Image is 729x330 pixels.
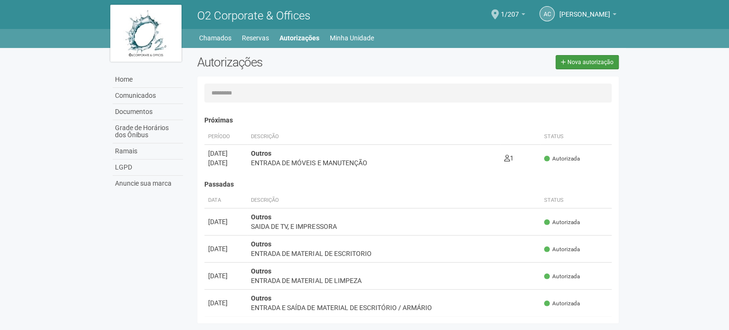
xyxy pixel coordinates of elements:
div: ENTRADA DE MATERIAL DE ESCRITORIO [251,249,537,258]
div: ENTRADA E SAÍDA DE MATERIAL DE ESCRITÓRIO / ARMÁRIO [251,303,537,312]
div: ENTRADA DE MATERIAL DE LIMPEZA [251,276,537,285]
div: [DATE] [208,149,243,158]
a: Autorizações [279,31,319,45]
span: Andréa Cunha [559,1,610,18]
a: AC [539,6,555,21]
th: Status [540,129,612,145]
div: [DATE] [208,271,243,281]
a: [PERSON_NAME] [559,12,616,19]
span: Autorizada [544,218,580,226]
a: Nova autorização [556,55,619,69]
span: 1 [504,154,514,162]
strong: Outros [251,240,271,248]
div: [DATE] [208,217,243,226]
th: Descrição [247,193,540,208]
h4: Passadas [204,181,612,188]
span: O2 Corporate & Offices [197,9,310,22]
a: Grade de Horários dos Ônibus [113,120,183,143]
h4: Próximas [204,117,612,124]
th: Descrição [247,129,500,145]
th: Período [204,129,247,145]
a: 1/207 [501,12,525,19]
span: Autorizada [544,245,580,254]
a: Chamados [199,31,231,45]
a: Comunicados [113,88,183,104]
div: [DATE] [208,158,243,168]
div: ENTRADA DE MÓVEIS E MANUTENÇÃO [251,158,497,168]
span: Autorizada [544,273,580,281]
strong: Outros [251,294,271,302]
strong: Outros [251,150,271,157]
a: Ramais [113,143,183,160]
span: Autorizada [544,300,580,308]
strong: Outros [251,267,271,275]
span: Autorizada [544,155,580,163]
a: Documentos [113,104,183,120]
a: Home [113,72,183,88]
strong: Outros [251,213,271,221]
a: Reservas [242,31,269,45]
th: Status [540,193,612,208]
a: Minha Unidade [330,31,374,45]
h2: Autorizações [197,55,401,69]
span: Nova autorização [567,59,614,66]
div: [DATE] [208,298,243,308]
a: Anuncie sua marca [113,176,183,191]
a: LGPD [113,160,183,176]
img: logo.jpg [110,5,182,62]
div: [DATE] [208,244,243,254]
div: SAIDA DE TV, E IMPRESSORA [251,222,537,231]
span: 1/207 [501,1,519,18]
th: Data [204,193,247,208]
